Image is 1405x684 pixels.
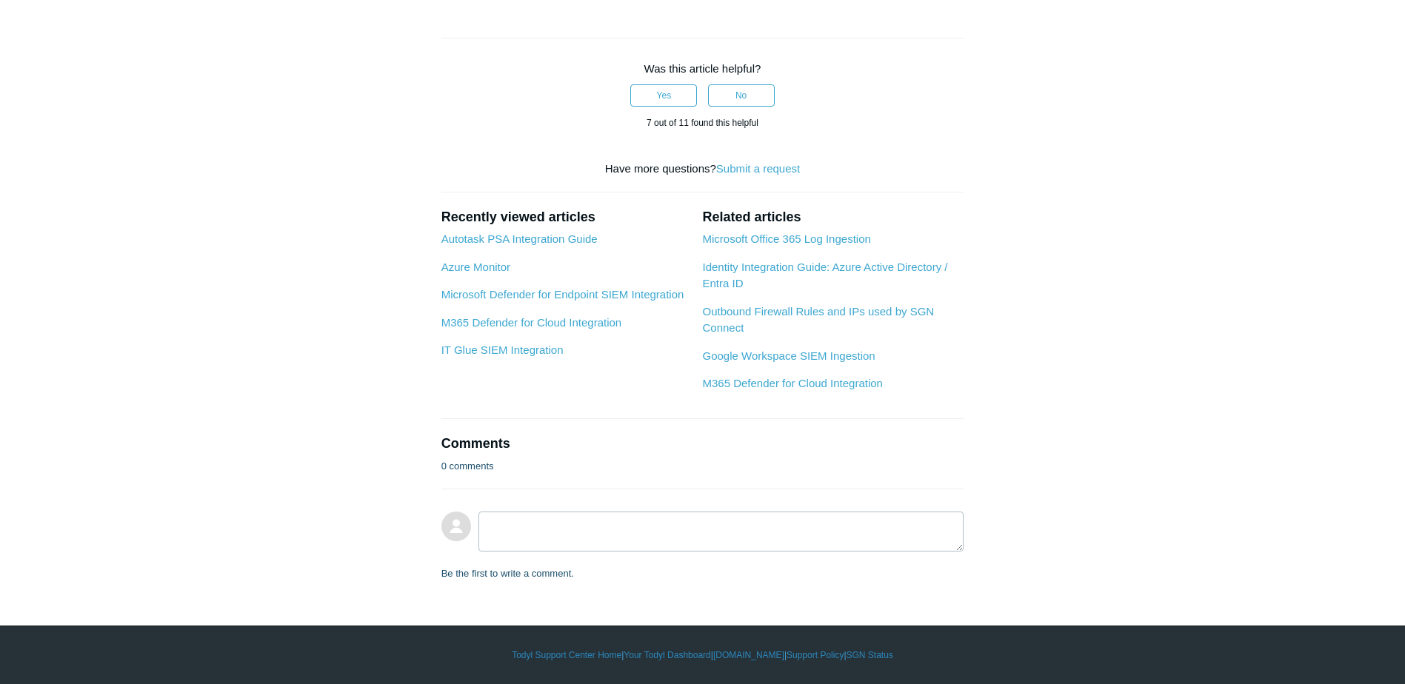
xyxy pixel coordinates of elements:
a: Todyl Support Center Home [512,648,621,662]
a: Google Workspace SIEM Ingestion [702,349,875,362]
span: Was this article helpful? [644,62,761,75]
h2: Related articles [702,207,964,227]
a: Autotask PSA Integration Guide [441,232,598,245]
a: Support Policy [787,648,844,662]
a: Your Todyl Dashboard [624,648,710,662]
div: | | | | [273,648,1132,662]
button: This article was not helpful [708,84,775,107]
a: SGN Status [847,648,893,662]
a: Microsoft Office 365 Log Ingestion [702,232,870,245]
h2: Recently viewed articles [441,207,688,227]
textarea: Add your comment [478,512,964,551]
a: Azure Monitor [441,261,510,273]
a: Identity Integration Guide: Azure Active Directory / Entra ID [702,261,947,290]
span: 7 out of 11 found this helpful [647,118,758,128]
p: Be the first to write a comment. [441,566,574,581]
a: M365 Defender for Cloud Integration [702,377,882,389]
a: Microsoft Defender for Endpoint SIEM Integration [441,288,684,301]
button: This article was helpful [630,84,697,107]
a: Submit a request [716,162,800,175]
div: Have more questions? [441,161,964,178]
a: M365 Defender for Cloud Integration [441,316,621,329]
a: IT Glue SIEM Integration [441,343,564,356]
h2: Comments [441,434,964,454]
a: Outbound Firewall Rules and IPs used by SGN Connect [702,305,934,335]
a: [DOMAIN_NAME] [713,648,784,662]
p: 0 comments [441,459,494,474]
